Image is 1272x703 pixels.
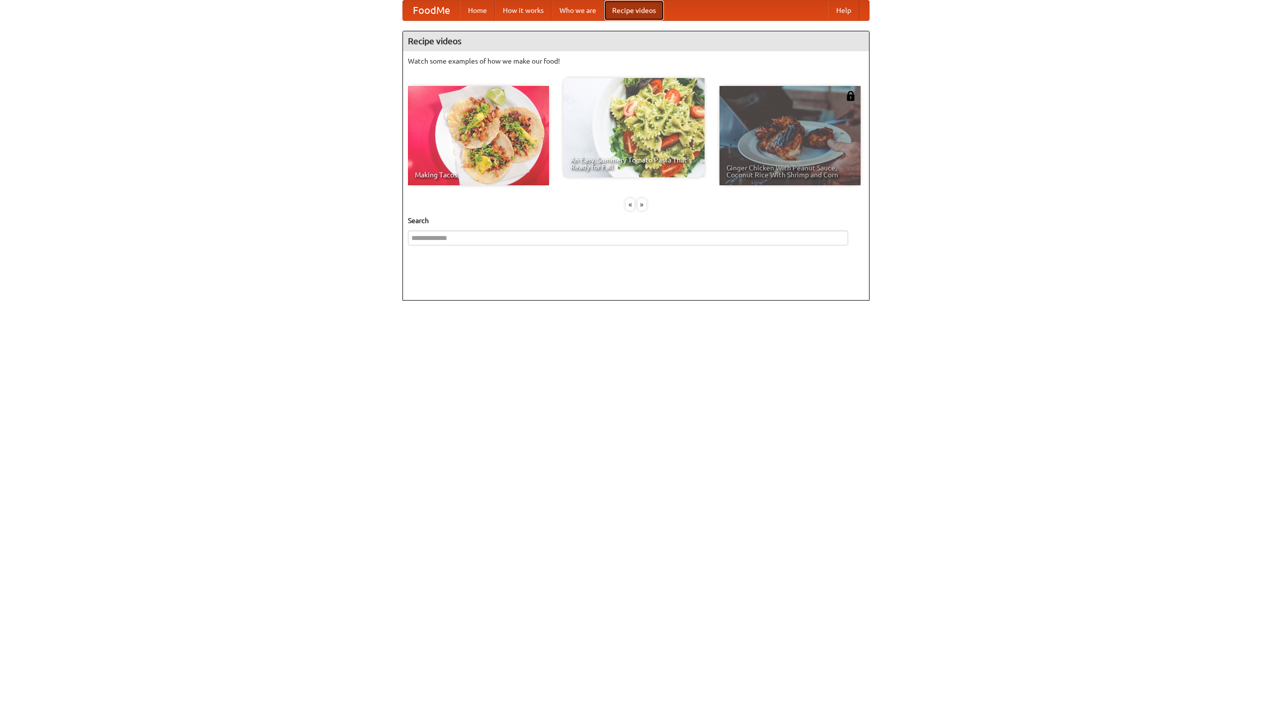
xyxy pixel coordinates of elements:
p: Watch some examples of how we make our food! [408,56,864,66]
span: An Easy, Summery Tomato Pasta That's Ready for Fall [570,156,698,170]
a: Who we are [552,0,604,20]
a: Home [460,0,495,20]
h4: Recipe videos [403,31,869,51]
div: » [637,198,646,211]
div: « [626,198,635,211]
a: Making Tacos [408,86,549,185]
a: Help [828,0,859,20]
a: Recipe videos [604,0,664,20]
h5: Search [408,216,864,226]
a: FoodMe [403,0,460,20]
a: How it works [495,0,552,20]
a: An Easy, Summery Tomato Pasta That's Ready for Fall [563,78,705,177]
span: Making Tacos [415,171,542,178]
img: 483408.png [846,91,856,101]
